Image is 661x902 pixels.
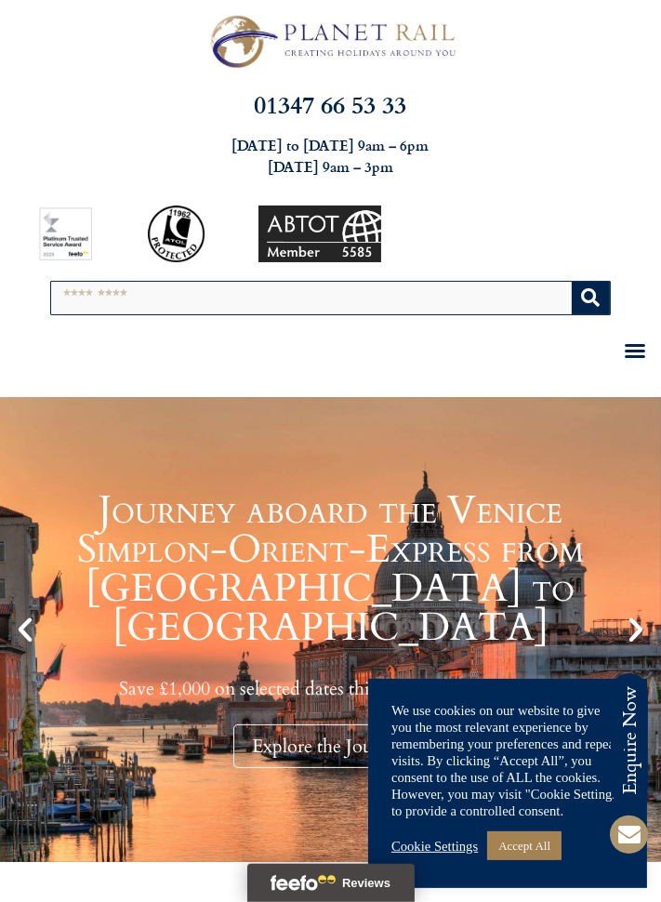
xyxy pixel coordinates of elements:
div: Menu Toggle [618,334,652,367]
h1: Journey aboard the Venice Simplon-Orient-Express from [GEOGRAPHIC_DATA] to [GEOGRAPHIC_DATA] [28,491,633,647]
img: Planet Rail Train Holidays Logo [200,9,462,73]
button: Search [572,282,610,314]
strong: [DATE] 9am – 3pm [268,156,393,177]
a: 01347 66 53 33 [255,86,407,122]
p: Save £1,000 on selected dates this Autumn and Winter [28,677,633,700]
div: We use cookies on our website to give you the most relevant experience by remembering your prefer... [391,702,624,819]
a: Accept All [487,831,562,860]
div: Explore the Journey [233,724,429,768]
a: Cookie Settings [391,838,478,855]
strong: [DATE] to [DATE] 9am – 6pm [232,135,430,155]
div: Next slide [620,614,652,645]
div: Previous slide [9,614,41,645]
